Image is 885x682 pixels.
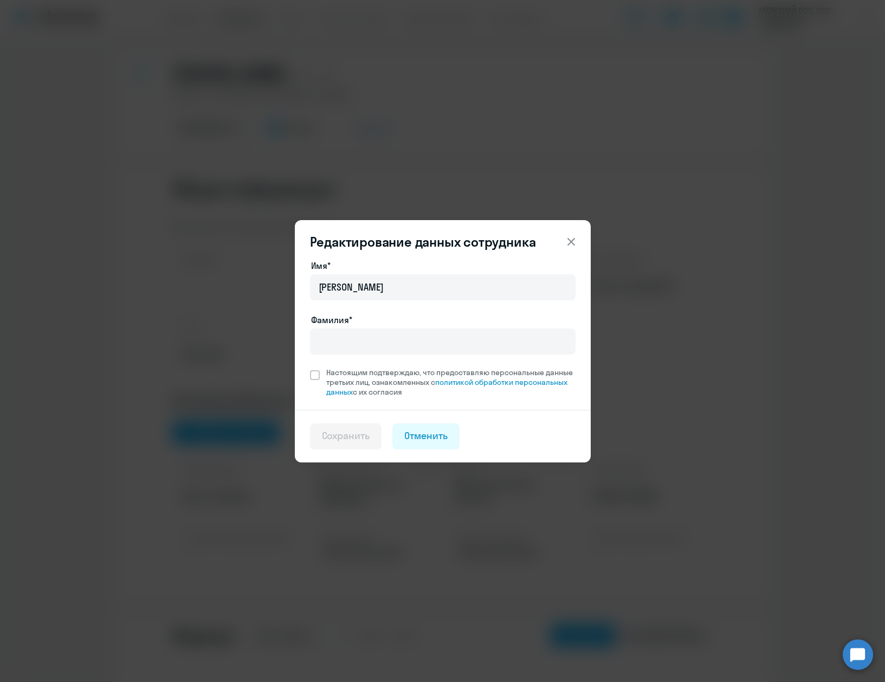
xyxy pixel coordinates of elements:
div: Сохранить [322,429,370,443]
div: Отменить [404,429,448,443]
span: Настоящим подтверждаю, что предоставляю персональные данные третьих лиц, ознакомленных с с их сог... [326,368,576,397]
button: Отменить [392,423,460,449]
label: Фамилия* [311,313,352,326]
a: политикой обработки персональных данных [326,377,567,397]
header: Редактирование данных сотрудника [295,233,591,250]
button: Сохранить [310,423,382,449]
